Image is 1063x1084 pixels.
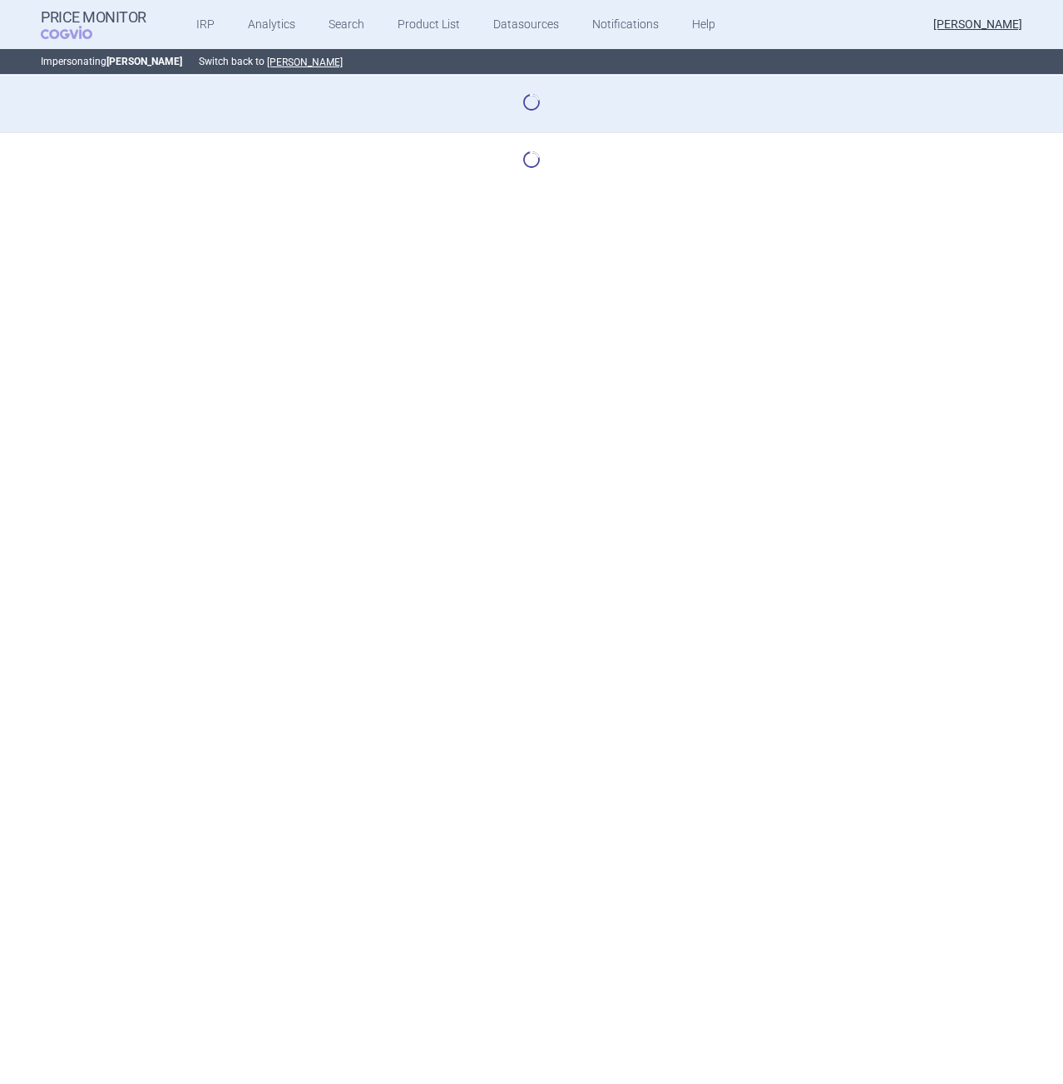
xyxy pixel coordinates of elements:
[41,9,146,26] strong: Price Monitor
[41,49,1022,74] p: Impersonating Switch back to
[41,26,116,39] span: COGVIO
[106,56,182,67] strong: [PERSON_NAME]
[41,9,146,41] a: Price MonitorCOGVIO
[267,56,343,69] button: [PERSON_NAME]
